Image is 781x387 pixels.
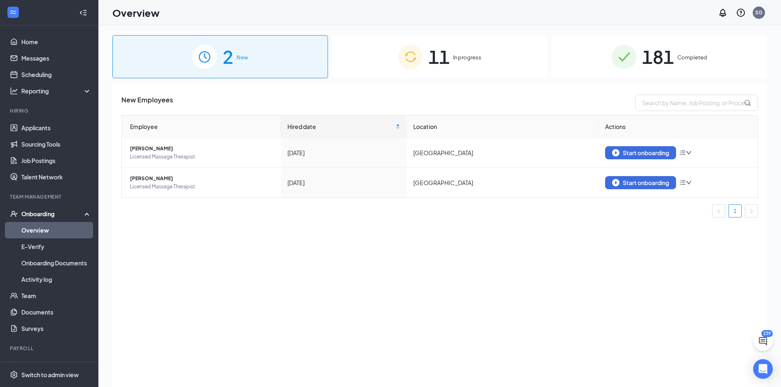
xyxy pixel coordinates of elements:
[223,43,233,71] span: 2
[21,50,91,66] a: Messages
[21,66,91,83] a: Scheduling
[21,120,91,136] a: Applicants
[679,179,686,186] span: bars
[686,150,692,156] span: down
[612,179,669,186] div: Start onboarding
[21,152,91,169] a: Job Postings
[716,209,721,214] span: left
[237,53,248,61] span: New
[21,34,91,50] a: Home
[761,330,773,337] div: 239
[130,153,274,161] span: Licensed Massage Therapist
[729,204,742,217] li: 1
[21,255,91,271] a: Onboarding Documents
[407,138,599,168] td: [GEOGRAPHIC_DATA]
[21,210,84,218] div: Onboarding
[21,287,91,304] a: Team
[758,336,768,346] svg: ChatActive
[686,180,692,186] span: down
[21,320,91,337] a: Surveys
[112,6,159,20] h1: Overview
[753,331,773,351] button: ChatActive
[121,95,173,111] span: New Employees
[755,9,763,16] div: SG
[130,183,274,191] span: Licensed Massage Therapist
[718,8,728,18] svg: Notifications
[745,204,758,217] button: right
[599,115,758,138] th: Actions
[21,169,91,185] a: Talent Network
[605,146,676,159] button: Start onboarding
[10,107,90,114] div: Hiring
[21,222,91,238] a: Overview
[729,205,741,217] a: 1
[605,176,676,189] button: Start onboarding
[21,136,91,152] a: Sourcing Tools
[21,357,91,373] a: PayrollCrown
[21,371,79,379] div: Switch to admin view
[9,8,17,16] svg: WorkstreamLogo
[10,210,18,218] svg: UserCheck
[287,178,401,187] div: [DATE]
[122,115,281,138] th: Employee
[428,43,450,71] span: 11
[10,371,18,379] svg: Settings
[642,43,674,71] span: 181
[79,9,87,17] svg: Collapse
[287,148,401,157] div: [DATE]
[21,271,91,287] a: Activity log
[745,204,758,217] li: Next Page
[10,193,90,200] div: Team Management
[21,238,91,255] a: E-Verify
[712,204,725,217] li: Previous Page
[130,145,274,153] span: [PERSON_NAME]
[749,209,754,214] span: right
[453,53,481,61] span: In progress
[10,87,18,95] svg: Analysis
[10,345,90,352] div: Payroll
[407,115,599,138] th: Location
[612,149,669,156] div: Start onboarding
[736,8,746,18] svg: QuestionInfo
[407,168,599,197] td: [GEOGRAPHIC_DATA]
[679,149,686,156] span: bars
[21,304,91,320] a: Documents
[712,204,725,217] button: left
[21,87,92,95] div: Reporting
[677,53,707,61] span: Completed
[753,359,773,379] div: Open Intercom Messenger
[130,174,274,183] span: [PERSON_NAME]
[635,95,758,111] input: Search by Name, Job Posting, or Process
[287,122,394,131] span: Hired date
